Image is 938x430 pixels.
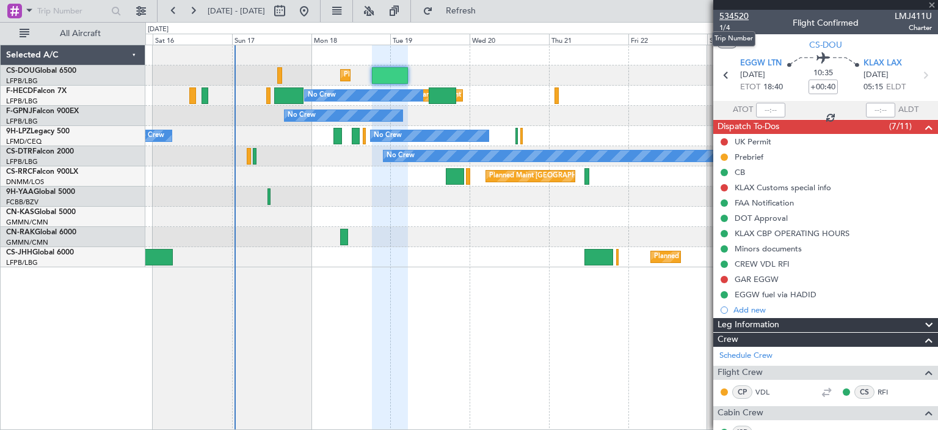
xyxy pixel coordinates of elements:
div: KLAX Customs special info [735,182,831,193]
span: [DATE] [863,69,889,81]
div: [DATE] [148,24,169,35]
div: Thu 21 [549,34,628,45]
a: 9H-YAAGlobal 5000 [6,188,75,196]
span: CS-DOU [809,39,842,51]
a: LFPB/LBG [6,117,38,126]
span: [DATE] [740,69,765,81]
div: CS [854,385,874,399]
a: 9H-LPZLegacy 500 [6,128,70,135]
a: LFPB/LBG [6,97,38,106]
a: CS-JHHGlobal 6000 [6,249,74,256]
div: FAA Notification [735,198,794,208]
span: CS-JHH [6,249,32,256]
span: 9H-YAA [6,188,34,196]
a: DNMM/LOS [6,177,44,187]
div: Planned Maint [GEOGRAPHIC_DATA] ([GEOGRAPHIC_DATA]) [654,248,846,266]
div: CB [735,167,745,177]
span: Cabin Crew [718,406,763,420]
a: Schedule Crew [719,350,773,362]
div: No Crew [374,127,402,145]
div: Sat 16 [153,34,232,45]
span: EGGW LTN [740,57,782,70]
div: DOT Approval [735,213,788,223]
a: LFMD/CEQ [6,137,42,146]
button: All Aircraft [13,24,133,43]
span: ETOT [740,81,760,94]
div: Trip Number [712,31,755,46]
div: No Crew [136,127,164,145]
div: No Crew [288,106,316,125]
span: Leg Information [718,318,779,332]
a: CS-DTRFalcon 2000 [6,148,74,155]
a: GMMN/CMN [6,218,48,227]
a: F-GPNJFalcon 900EX [6,108,79,115]
a: RFI [878,387,905,398]
span: CS-DOU [6,67,35,75]
span: ALDT [898,104,918,116]
div: Minors documents [735,243,802,254]
a: LFPB/LBG [6,157,38,166]
span: Crew [718,333,738,347]
span: Flight Crew [718,366,763,380]
button: Refresh [417,1,490,21]
a: GMMN/CMN [6,238,48,247]
span: KLAX LAX [863,57,902,70]
a: CS-RRCFalcon 900LX [6,168,78,176]
div: CP [732,385,752,399]
span: Refresh [435,7,487,15]
div: KLAX CBP OPERATING HOURS [735,228,849,239]
a: CS-DOUGlobal 6500 [6,67,76,75]
div: Planned Maint [GEOGRAPHIC_DATA] ([GEOGRAPHIC_DATA]) [489,167,682,185]
div: CREW VDL RFI [735,259,790,269]
div: Add new [733,305,932,315]
span: ELDT [886,81,906,94]
span: Charter [895,23,932,33]
a: LFPB/LBG [6,258,38,267]
input: Trip Number [37,2,107,20]
span: All Aircraft [32,29,129,38]
span: CS-RRC [6,168,32,176]
a: F-HECDFalcon 7X [6,87,67,95]
div: Sun 17 [232,34,311,45]
div: Wed 20 [470,34,549,45]
span: 05:15 [863,81,883,94]
span: F-GPNJ [6,108,32,115]
div: Tue 19 [390,34,470,45]
div: Planned Maint [GEOGRAPHIC_DATA] ([GEOGRAPHIC_DATA]) [344,66,536,84]
span: CS-DTR [6,148,32,155]
span: 10:35 [813,67,833,80]
a: CN-KASGlobal 5000 [6,209,76,216]
span: (7/11) [889,120,912,133]
span: F-HECD [6,87,33,95]
span: 9H-LPZ [6,128,31,135]
a: FCBB/BZV [6,198,38,207]
div: UK Permit [735,136,771,147]
span: [DATE] - [DATE] [208,6,265,17]
div: Prebrief [735,152,763,162]
span: CN-KAS [6,209,34,216]
span: Dispatch To-Dos [718,120,779,134]
a: CN-RAKGlobal 6000 [6,229,76,236]
div: Mon 18 [311,34,391,45]
span: CN-RAK [6,229,35,236]
div: Flight Confirmed [793,17,859,29]
div: EGGW fuel via HADID [735,289,816,300]
span: 18:40 [763,81,783,94]
div: GAR EGGW [735,274,779,284]
span: LMJ411U [895,10,932,23]
div: No Crew [387,147,415,165]
div: No Crew [308,86,336,105]
a: VDL [755,387,783,398]
span: 534520 [719,10,749,23]
div: Fri 22 [628,34,708,45]
a: LFPB/LBG [6,76,38,86]
span: ATOT [733,104,753,116]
